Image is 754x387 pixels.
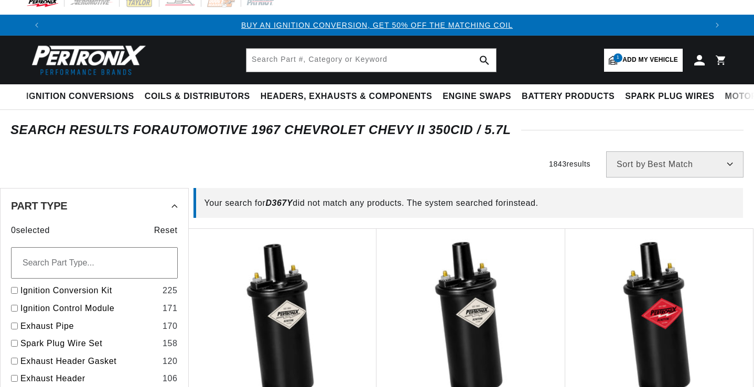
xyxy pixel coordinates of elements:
[20,302,158,315] a: Ignition Control Module
[241,21,513,29] a: BUY AN IGNITION CONVERSION, GET 50% OFF THE MATCHING COIL
[145,91,250,102] span: Coils & Distributors
[11,201,67,211] span: Part Type
[47,19,707,31] div: Announcement
[20,355,158,368] a: Exhaust Header Gasket
[26,84,139,109] summary: Ignition Conversions
[26,91,134,102] span: Ignition Conversions
[443,91,511,102] span: Engine Swaps
[163,302,178,315] div: 171
[604,49,683,72] a: 1Add my vehicle
[163,337,178,350] div: 158
[139,84,255,109] summary: Coils & Distributors
[10,125,744,135] div: SEARCH RESULTS FOR Automotive 1967 Chevrolet Chevy II 350cid / 5.7L
[261,91,432,102] span: Headers, Exhausts & Components
[20,372,158,385] a: Exhaust Header
[47,19,707,31] div: 1 of 3
[20,337,158,350] a: Spark Plug Wire Set
[163,372,178,385] div: 106
[617,160,645,169] span: Sort by
[163,319,178,333] div: 170
[11,247,178,279] input: Search Part Type...
[606,151,744,178] select: Sort by
[622,55,678,65] span: Add my vehicle
[11,224,50,237] span: 0 selected
[473,49,496,72] button: search button
[265,198,293,207] span: D367Y
[522,91,615,102] span: Battery Products
[625,91,714,102] span: Spark Plug Wires
[613,53,622,62] span: 1
[549,160,590,168] span: 1843 results
[620,84,719,109] summary: Spark Plug Wires
[163,355,178,368] div: 120
[20,319,158,333] a: Exhaust Pipe
[154,224,178,237] span: Reset
[437,84,516,109] summary: Engine Swaps
[707,15,728,36] button: Translation missing: en.sections.announcements.next_announcement
[26,42,147,78] img: Pertronix
[26,15,47,36] button: Translation missing: en.sections.announcements.previous_announcement
[255,84,437,109] summary: Headers, Exhausts & Components
[246,49,496,72] input: Search Part #, Category or Keyword
[20,284,158,297] a: Ignition Conversion Kit
[516,84,620,109] summary: Battery Products
[193,188,744,218] div: Your search for did not match any products. The system searched for instead.
[163,284,178,297] div: 225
